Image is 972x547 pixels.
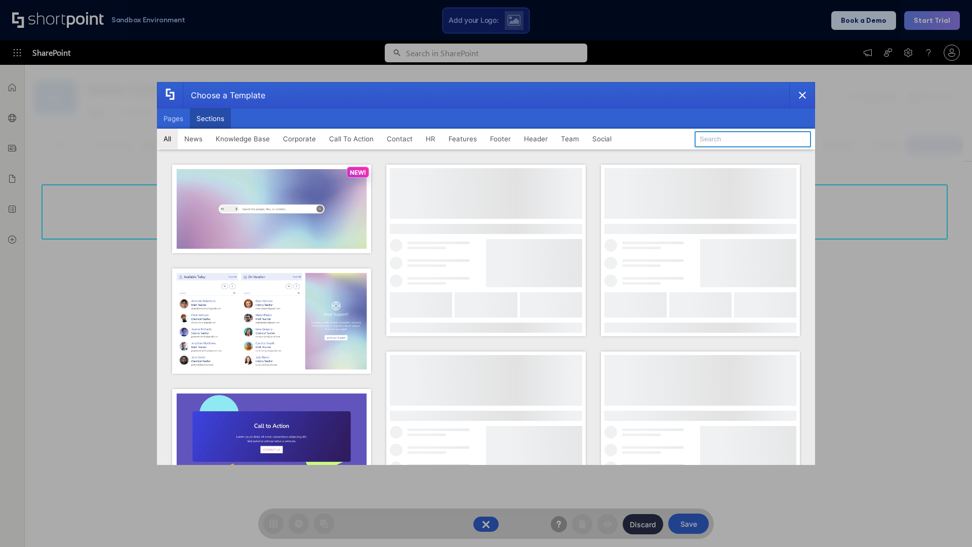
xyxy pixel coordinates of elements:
button: News [178,129,209,149]
iframe: Chat Widget [921,498,972,547]
button: Social [586,129,618,149]
button: All [157,129,178,149]
div: Choose a Template [183,83,265,108]
button: Sections [190,108,231,129]
button: Pages [157,108,190,129]
button: Features [442,129,483,149]
button: Footer [483,129,517,149]
button: Call To Action [322,129,380,149]
button: Header [517,129,554,149]
button: Contact [380,129,419,149]
div: template selector [157,82,815,465]
input: Search [695,131,811,147]
button: Team [554,129,586,149]
p: NEW! [350,169,366,176]
button: HR [419,129,442,149]
button: Knowledge Base [209,129,276,149]
button: Corporate [276,129,322,149]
